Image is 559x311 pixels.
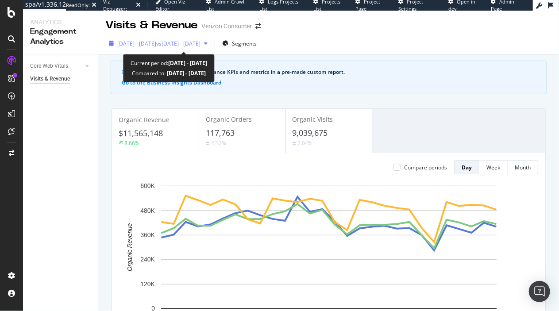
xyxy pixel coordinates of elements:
[404,164,447,171] div: Compare periods
[117,40,156,47] span: [DATE] - [DATE]
[131,68,536,76] div: See your organic search performance KPIs and metrics in a pre-made custom report.
[508,160,538,174] button: Month
[119,115,170,124] span: Organic Revenue
[140,183,155,190] text: 600K
[30,27,91,47] div: Engagement Analytics
[454,160,479,174] button: Day
[30,18,91,27] div: Analytics
[529,281,550,302] div: Open Intercom Messenger
[140,231,155,238] text: 360K
[293,115,333,123] span: Organic Visits
[168,59,207,67] b: [DATE] - [DATE]
[30,61,83,71] a: Core Web Vitals
[30,61,68,71] div: Core Web Vitals
[462,164,472,171] div: Day
[206,142,209,145] img: Equal
[140,207,155,214] text: 480K
[66,2,90,9] div: ReadOnly:
[298,139,313,147] div: 2.04%
[293,142,296,145] img: Equal
[111,61,547,94] div: info banner
[131,58,207,68] div: Current period:
[293,127,328,138] span: 9,039,675
[232,40,257,47] span: Segments
[122,80,221,86] button: Go to the Business Insights Dashboard
[166,69,206,77] b: [DATE] - [DATE]
[140,256,155,263] text: 240K
[156,40,200,47] span: vs [DATE] - [DATE]
[126,223,133,272] text: Organic Revenue
[206,115,252,123] span: Organic Orders
[140,280,155,288] text: 120K
[515,164,531,171] div: Month
[201,22,252,31] div: Verizon Consumer
[105,18,198,33] div: Visits & Revenue
[255,23,261,29] div: arrow-right-arrow-left
[219,36,260,50] button: Segments
[124,139,139,147] div: 8.66%
[30,74,92,84] a: Visits & Revenue
[479,160,508,174] button: Week
[30,74,70,84] div: Visits & Revenue
[105,36,211,50] button: [DATE] - [DATE]vs[DATE] - [DATE]
[211,139,226,147] div: 4.12%
[119,128,163,138] span: $11,565,148
[132,68,206,78] div: Compared to:
[206,127,235,138] span: 117,763
[486,164,500,171] div: Week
